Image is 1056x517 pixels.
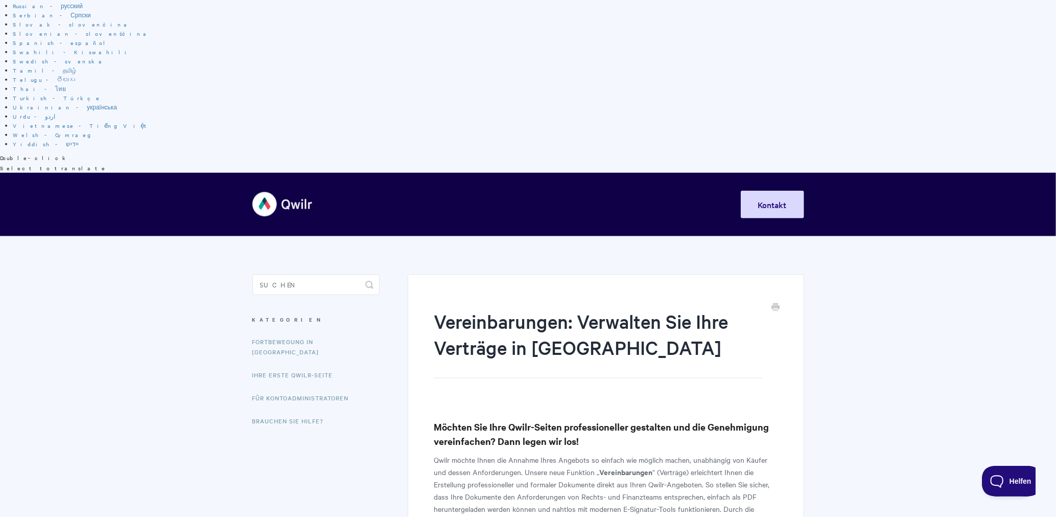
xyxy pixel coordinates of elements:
font: Vereinbarungen [599,466,652,477]
font: Brauchen Sie Hilfe? [252,417,324,425]
font: Für Kontoadministratoren [252,394,349,402]
a: Ukrainian - українська [13,103,117,111]
input: Suchen [252,275,380,295]
font: Qwilr möchte Ihnen die Annahme Ihres Angebots so einfach wie möglich machen, unabhängig von Käufe... [434,455,767,477]
font: Möchten Sie Ihre Qwilr-Seiten professioneller gestalten und die Genehmigung vereinfachen? Dann le... [434,420,769,447]
a: Yiddish - יידיש [13,140,79,148]
a: Brauchen Sie Hilfe? [252,411,332,431]
a: Welsh - Cymraeg [13,131,92,139]
a: Fortbewegung in [GEOGRAPHIC_DATA] [252,331,387,362]
a: Für Kontoadministratoren [252,388,357,408]
font: Kategorien [252,316,324,323]
a: Diesen Artikel drucken [772,302,780,313]
a: Serbian - Српски [13,11,91,19]
iframe: Kundensupport ein-/ausblenden [982,466,1036,497]
a: Vietnamese - Tiếng Việt [13,122,151,129]
font: Ihre erste Qwilr-Seite [252,371,333,379]
a: Turkish - Türkçe [13,94,101,102]
a: Slovenian - slovenščina [13,30,151,37]
font: Kontakt [758,199,787,210]
font: Fortbewegung in [GEOGRAPHIC_DATA] [252,338,319,356]
a: Kontakt [741,191,804,218]
font: Vereinbarungen: Verwalten Sie Ihre Verträge in [GEOGRAPHIC_DATA] [434,309,728,359]
a: Ihre erste Qwilr-Seite [252,365,341,385]
a: Telugu - తెలుగు [13,76,75,83]
a: Russian - русский [13,2,83,10]
a: Swahili - Kiswahili [13,48,132,56]
a: Slovak - slovenčina [13,20,131,28]
img: Qwilr-Hilfezentrum [252,185,313,223]
a: Tamil - தமிழ் [13,66,76,74]
a: Spanish - español [13,39,109,47]
a: Thai - ไทย [13,85,66,93]
a: Urdu - ‎‫اردو‬‎ [13,113,55,120]
a: Swedish - svenska [13,57,106,65]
